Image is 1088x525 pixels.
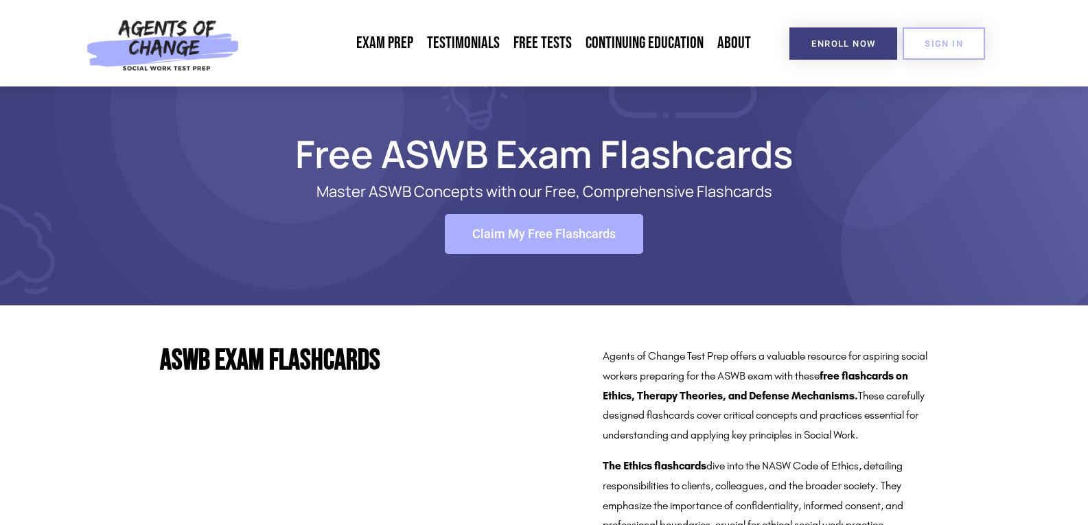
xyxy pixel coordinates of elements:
[160,347,589,375] h2: ASWB Exam Flashcards
[579,27,710,59] a: Continuing Education
[472,228,616,240] span: Claim My Free Flashcards
[603,347,928,445] p: Agents of Change Test Prep offers a valuable resource for aspiring social workers preparing for t...
[925,39,963,48] span: SIGN IN
[208,183,881,200] p: Master ASWB Concepts with our Free, Comprehensive Flashcards
[445,214,643,254] a: Claim My Free Flashcards
[710,27,758,59] a: About
[603,459,706,472] strong: The Ethics flashcards
[507,27,579,59] a: Free Tests
[349,27,420,59] a: Exam Prep
[603,369,908,402] strong: free flashcards on Ethics, Therapy Theories, and Defense Mechanisms.
[246,27,758,59] nav: Menu
[153,138,936,170] h1: Free ASWB Exam Flashcards
[903,27,985,60] a: SIGN IN
[789,27,897,60] a: Enroll Now
[420,27,507,59] a: Testimonials
[811,39,875,48] span: Enroll Now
